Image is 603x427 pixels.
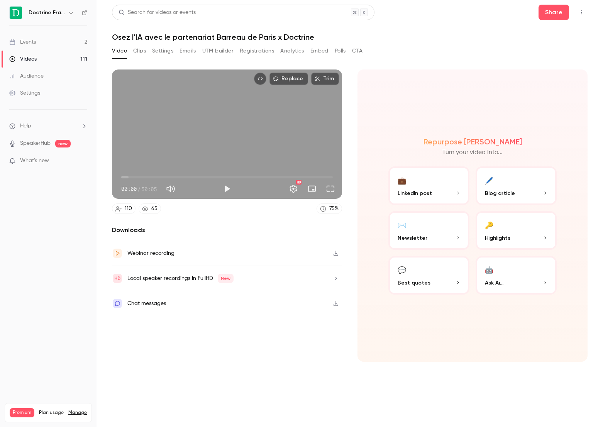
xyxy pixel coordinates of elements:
li: help-dropdown-opener [9,122,87,130]
span: 00:00 [121,185,137,193]
button: Mute [163,181,178,197]
span: Blog article [485,189,515,197]
span: 50:05 [141,185,157,193]
button: Replace [269,73,308,85]
button: Embed video [254,73,266,85]
button: Embed [310,45,329,57]
button: Top Bar Actions [575,6,588,19]
div: Settings [9,89,40,97]
p: Turn your video into... [442,148,503,157]
div: 75 % [329,205,339,213]
button: Polls [335,45,346,57]
iframe: Noticeable Trigger [78,158,87,164]
span: new [55,140,71,147]
span: Newsletter [398,234,427,242]
button: Play [219,181,235,197]
button: 🤖Ask Ai... [476,256,557,295]
span: Highlights [485,234,510,242]
a: 110 [112,203,136,214]
button: 💬Best quotes [388,256,469,295]
div: Events [9,38,36,46]
span: Best quotes [398,279,430,287]
button: Share [539,5,569,20]
h6: Doctrine France [29,9,65,17]
span: LinkedIn post [398,189,432,197]
div: 🖊️ [485,174,493,186]
div: Audience [9,72,44,80]
a: Manage [68,410,87,416]
div: 65 [151,205,158,213]
h2: Repurpose [PERSON_NAME] [423,137,522,146]
button: 🖊️Blog article [476,166,557,205]
div: Webinar recording [127,249,174,258]
span: Help [20,122,31,130]
button: 🔑Highlights [476,211,557,250]
button: Turn on miniplayer [304,181,320,197]
button: 💼LinkedIn post [388,166,469,205]
h1: Osez l’IA avec le partenariat Barreau de Paris x Doctrine [112,32,588,42]
a: 65 [139,203,161,214]
a: 75% [317,203,342,214]
div: 🤖 [485,264,493,276]
div: 💬 [398,264,406,276]
button: Clips [133,45,146,57]
div: Local speaker recordings in FullHD [127,274,234,283]
span: What's new [20,157,49,165]
button: Settings [286,181,301,197]
div: Search for videos or events [119,8,196,17]
button: CTA [352,45,362,57]
img: Doctrine France [10,7,22,19]
div: ✉️ [398,219,406,231]
span: New [218,274,234,283]
div: 110 [125,205,132,213]
button: Trim [311,73,339,85]
div: Videos [9,55,37,63]
div: HD [296,180,301,185]
button: Emails [180,45,196,57]
span: Ask Ai... [485,279,503,287]
button: Video [112,45,127,57]
button: Registrations [240,45,274,57]
button: Settings [152,45,173,57]
div: 🔑 [485,219,493,231]
span: / [137,185,141,193]
button: UTM builder [202,45,234,57]
button: Analytics [280,45,304,57]
span: Premium [10,408,34,417]
a: SpeakerHub [20,139,51,147]
span: Plan usage [39,410,64,416]
div: 00:00 [121,185,157,193]
button: ✉️Newsletter [388,211,469,250]
div: Chat messages [127,299,166,308]
div: 💼 [398,174,406,186]
button: Full screen [323,181,338,197]
h2: Downloads [112,225,342,235]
